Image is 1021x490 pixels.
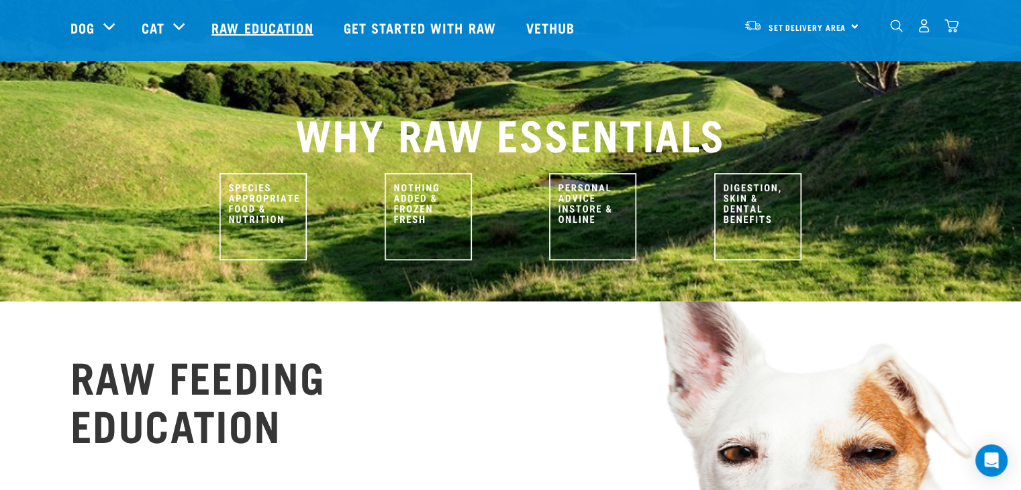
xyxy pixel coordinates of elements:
[975,444,1008,477] div: Open Intercom Messenger
[142,17,164,38] a: Cat
[549,173,636,260] img: Personal Advice
[714,173,801,260] img: Raw Benefits
[198,1,330,54] a: Raw Education
[917,19,931,33] img: user.png
[385,173,472,260] img: Nothing Added
[769,25,846,30] span: Set Delivery Area
[70,351,326,448] h2: RAW FEEDING EDUCATION
[513,1,592,54] a: Vethub
[744,19,762,32] img: van-moving.png
[330,1,513,54] a: Get started with Raw
[70,17,95,38] a: Dog
[944,19,959,33] img: home-icon@2x.png
[70,109,951,157] h2: WHY RAW ESSENTIALS
[220,173,307,260] img: Species Appropriate Nutrition
[890,19,903,32] img: home-icon-1@2x.png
